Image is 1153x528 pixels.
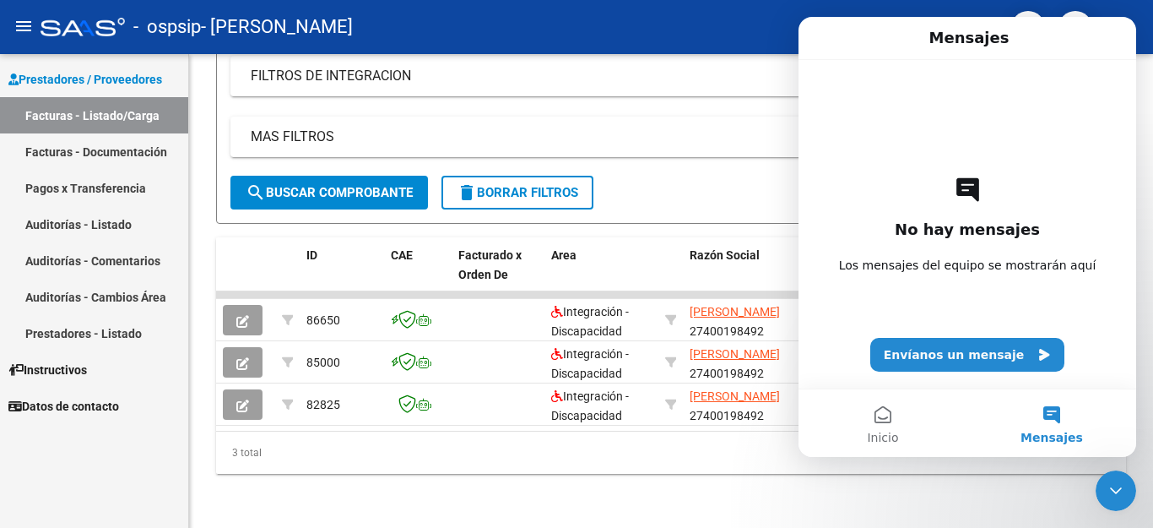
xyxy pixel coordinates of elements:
iframe: Intercom live chat [1096,471,1136,511]
span: 86650 [306,313,340,327]
span: 82825 [306,398,340,411]
span: Razón Social [690,248,760,262]
span: [PERSON_NAME] [690,347,780,361]
span: Borrar Filtros [457,185,578,200]
div: 27400198492 [690,345,803,380]
iframe: Intercom live chat [798,17,1136,457]
mat-icon: menu [14,16,34,36]
mat-icon: search [246,182,266,203]
span: Area [551,248,576,262]
button: Borrar Filtros [441,176,593,210]
mat-panel-title: FILTROS DE INTEGRACION [251,67,1071,85]
span: CAE [391,248,413,262]
div: 3 total [216,432,1126,474]
span: ID [306,248,317,262]
datatable-header-cell: ID [300,237,384,312]
span: Buscar Comprobante [246,185,413,200]
span: 85000 [306,356,340,369]
mat-icon: delete [457,182,477,203]
mat-panel-title: MAS FILTROS [251,128,1071,146]
datatable-header-cell: Razón Social [683,237,809,312]
span: Integración - Discapacidad [551,305,629,338]
datatable-header-cell: Area [544,237,658,312]
span: Datos de contacto [8,397,119,416]
span: Integración - Discapacidad [551,389,629,422]
datatable-header-cell: CAE [384,237,452,312]
span: [PERSON_NAME] [690,305,780,318]
span: Instructivos [8,361,87,379]
mat-expansion-panel-header: FILTROS DE INTEGRACION [230,56,1112,96]
span: - [PERSON_NAME] [201,8,353,46]
button: Buscar Comprobante [230,176,428,210]
mat-expansion-panel-header: MAS FILTROS [230,117,1112,157]
span: [PERSON_NAME] [690,389,780,403]
span: Facturado x Orden De [458,248,522,281]
span: - ospsip [133,8,201,46]
div: 27400198492 [690,302,803,338]
span: Prestadores / Proveedores [8,70,162,89]
datatable-header-cell: Facturado x Orden De [452,237,544,312]
div: 27400198492 [690,387,803,422]
span: Integración - Discapacidad [551,347,629,380]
